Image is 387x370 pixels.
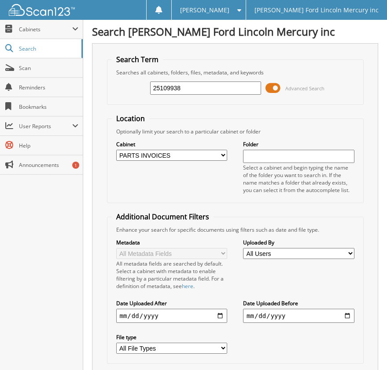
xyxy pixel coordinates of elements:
[19,122,72,130] span: User Reports
[9,4,75,16] img: scan123-logo-white.svg
[112,114,149,123] legend: Location
[19,84,78,91] span: Reminders
[285,85,324,92] span: Advanced Search
[116,309,227,323] input: start
[116,239,227,246] label: Metadata
[243,239,354,246] label: Uploaded By
[254,7,379,13] span: [PERSON_NAME] Ford Lincoln Mercury inc
[112,69,359,76] div: Searches all cabinets, folders, files, metadata, and keywords
[243,164,354,194] div: Select a cabinet and begin typing the name of the folder you want to search in. If the name match...
[116,333,227,341] label: File type
[19,26,72,33] span: Cabinets
[182,282,193,290] a: here
[19,161,78,169] span: Announcements
[116,260,227,290] div: All metadata fields are searched by default. Select a cabinet with metadata to enable filtering b...
[112,226,359,233] div: Enhance your search for specific documents using filters such as date and file type.
[19,103,78,111] span: Bookmarks
[243,309,354,323] input: end
[19,142,78,149] span: Help
[72,162,79,169] div: 1
[19,45,77,52] span: Search
[112,128,359,135] div: Optionally limit your search to a particular cabinet or folder
[112,55,163,64] legend: Search Term
[112,212,214,222] legend: Additional Document Filters
[116,141,227,148] label: Cabinet
[180,7,229,13] span: [PERSON_NAME]
[243,141,354,148] label: Folder
[116,300,227,307] label: Date Uploaded After
[19,64,78,72] span: Scan
[243,300,354,307] label: Date Uploaded Before
[92,24,378,39] h1: Search [PERSON_NAME] Ford Lincoln Mercury inc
